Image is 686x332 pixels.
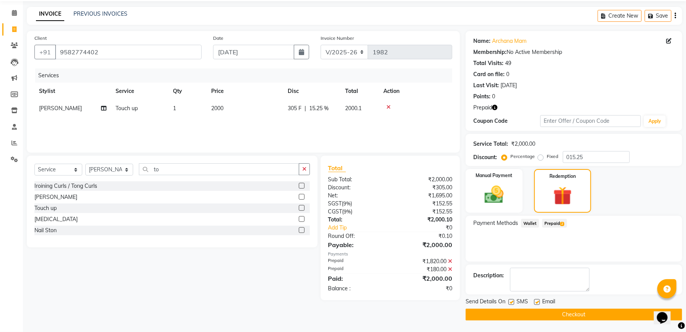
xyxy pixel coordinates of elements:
[506,70,509,78] div: 0
[473,48,675,56] div: No Active Membership
[473,70,505,78] div: Card on file:
[390,257,458,265] div: ₹1,820.00
[34,182,97,190] div: Iroining Curls / Tong Curls
[323,208,390,216] div: ( )
[116,105,138,112] span: Touch up
[344,208,351,215] span: 9%
[500,81,517,90] div: [DATE]
[644,116,666,127] button: Apply
[473,104,492,112] span: Prepaid
[321,35,354,42] label: Invoice Number
[505,59,511,67] div: 49
[323,224,402,232] a: Add Tip
[323,184,390,192] div: Discount:
[328,208,342,215] span: CGST
[547,153,558,160] label: Fixed
[390,285,458,293] div: ₹0
[283,83,341,100] th: Disc
[390,176,458,184] div: ₹2,000.00
[323,192,390,200] div: Net:
[473,219,518,227] span: Payment Methods
[34,215,78,223] div: [MEDICAL_DATA]
[390,240,458,249] div: ₹2,000.00
[34,83,111,100] th: Stylist
[473,153,497,161] div: Discount:
[401,224,458,232] div: ₹0
[466,298,505,307] span: Send Details On
[305,104,306,112] span: |
[323,216,390,224] div: Total:
[547,184,578,207] img: _gift.svg
[517,298,528,307] span: SMS
[34,226,57,234] div: Nail Ston
[654,301,678,324] iframe: chat widget
[328,164,346,172] span: Total
[466,309,682,321] button: Checkout
[36,7,64,21] a: INVOICE
[309,104,329,112] span: 15.25 %
[542,298,555,307] span: Email
[510,153,535,160] label: Percentage
[323,274,390,283] div: Paid:
[211,105,223,112] span: 2000
[39,105,82,112] span: [PERSON_NAME]
[323,240,390,249] div: Payable:
[139,163,299,175] input: Search or Scan
[328,251,452,257] div: Payments
[173,105,176,112] span: 1
[323,257,390,265] div: Prepaid
[323,232,390,240] div: Round Off:
[473,272,504,280] div: Description:
[473,93,490,101] div: Points:
[34,35,47,42] label: Client
[328,200,342,207] span: SGST
[111,83,168,100] th: Service
[521,219,539,228] span: Wallet
[34,193,77,201] div: [PERSON_NAME]
[344,200,351,207] span: 9%
[473,81,499,90] div: Last Visit:
[476,172,512,179] label: Manual Payment
[323,176,390,184] div: Sub Total:
[323,265,390,273] div: Prepaid
[213,35,223,42] label: Date
[473,48,507,56] div: Membership:
[288,104,301,112] span: 305 F
[390,208,458,216] div: ₹152.55
[560,222,564,226] span: 2
[473,59,504,67] div: Total Visits:
[35,68,458,83] div: Services
[55,45,202,59] input: Search by Name/Mobile/Email/Code
[390,200,458,208] div: ₹152.55
[549,173,576,180] label: Redemption
[492,37,526,45] a: Archana Mam
[341,83,379,100] th: Total
[168,83,207,100] th: Qty
[598,10,642,22] button: Create New
[473,117,540,125] div: Coupon Code
[645,10,671,22] button: Save
[323,200,390,208] div: ( )
[473,37,490,45] div: Name:
[390,232,458,240] div: ₹0.10
[34,204,57,212] div: Touch up
[390,216,458,224] div: ₹2,000.10
[390,184,458,192] div: ₹305.00
[345,105,362,112] span: 2000.1
[511,140,535,148] div: ₹2,000.00
[390,274,458,283] div: ₹2,000.00
[379,83,452,100] th: Action
[390,265,458,273] div: ₹180.00
[540,115,641,127] input: Enter Offer / Coupon Code
[390,192,458,200] div: ₹1,695.00
[492,93,495,101] div: 0
[207,83,283,100] th: Price
[34,45,56,59] button: +91
[473,140,508,148] div: Service Total:
[479,184,510,206] img: _cash.svg
[323,285,390,293] div: Balance :
[542,219,567,228] span: Prepaid
[73,10,127,17] a: PREVIOUS INVOICES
